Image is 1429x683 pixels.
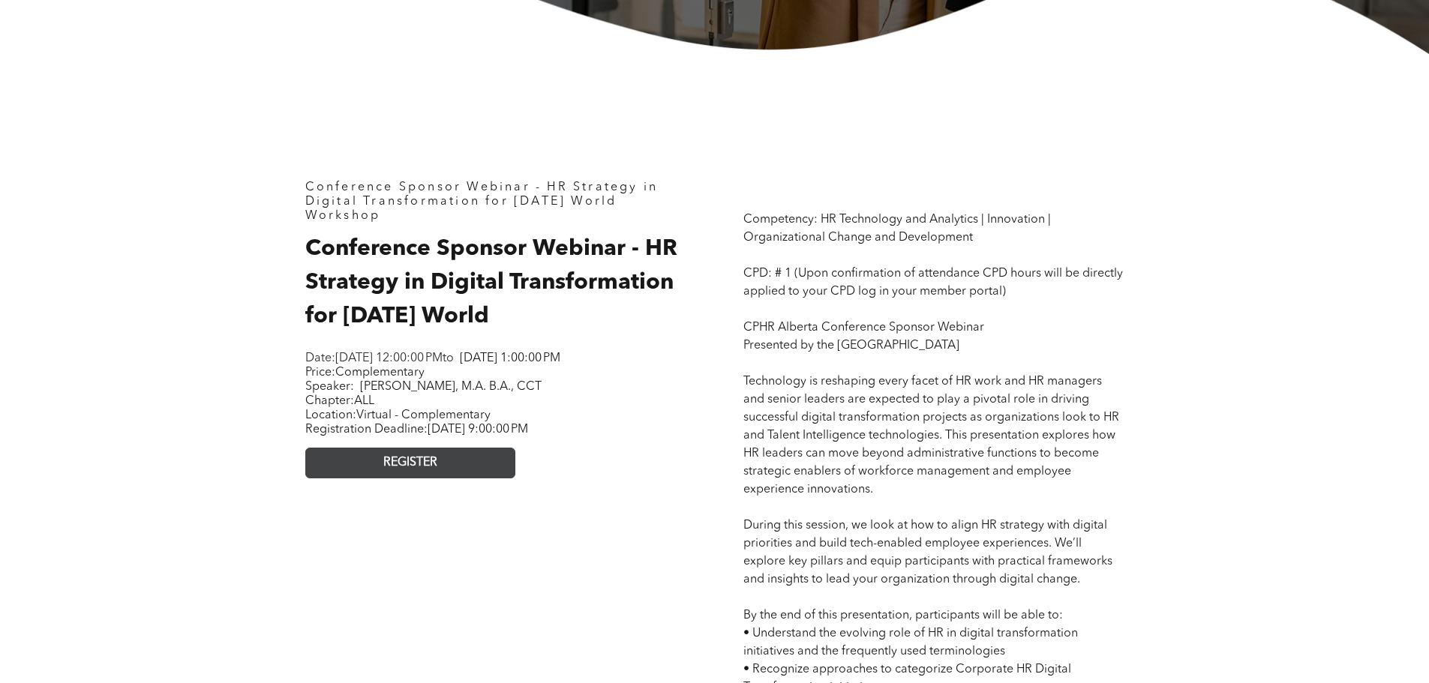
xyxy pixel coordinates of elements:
span: Complementary [335,367,425,379]
span: Chapter: [305,395,374,407]
span: Conference Sponsor Webinar - HR Strategy in Digital Transformation for [DATE] World [305,181,659,208]
span: Date: to [305,352,454,364]
span: [PERSON_NAME], M.A. B.A., CCT [360,381,542,393]
span: Virtual - Complementary [356,409,491,421]
span: [DATE] 12:00:00 PM [335,352,443,364]
span: Speaker: [305,381,354,393]
span: [DATE] 9:00:00 PM [428,424,528,436]
span: Location: Registration Deadline: [305,409,528,436]
span: REGISTER [383,456,437,470]
span: ALL [354,395,374,407]
a: REGISTER [305,448,515,478]
span: Conference Sponsor Webinar - HR Strategy in Digital Transformation for [DATE] World [305,238,677,328]
span: [DATE] 1:00:00 PM [460,352,560,364]
span: Price: [305,367,425,379]
span: Workshop [305,210,381,222]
